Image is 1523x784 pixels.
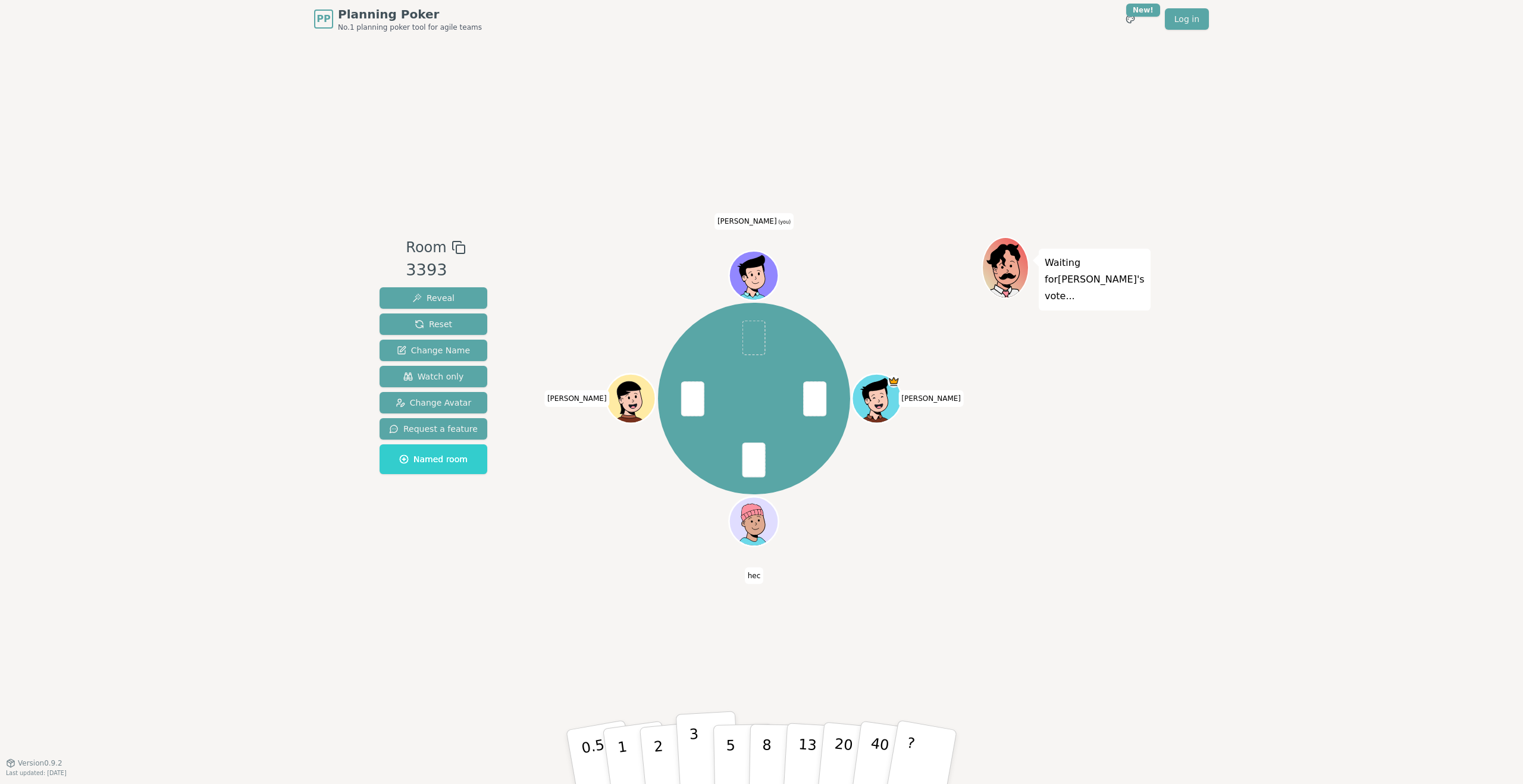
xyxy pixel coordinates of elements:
a: Log in [1165,8,1209,30]
div: New! [1126,4,1160,17]
span: No.1 planning poker tool for agile teams [338,23,482,32]
span: Named room [399,453,468,465]
button: Version0.9.2 [6,758,62,768]
button: New! [1120,8,1141,30]
button: Click to change your avatar [731,252,777,299]
button: Request a feature [380,418,487,440]
span: Request a feature [389,423,478,435]
span: Click to change your name [898,390,964,407]
span: Version 0.9.2 [18,758,62,768]
span: PP [316,12,330,26]
button: Reset [380,313,487,335]
span: (you) [777,219,791,225]
span: Reset [415,318,452,330]
span: Click to change your name [745,567,764,584]
div: 3393 [406,258,465,283]
button: Named room [380,444,487,474]
button: Change Avatar [380,392,487,413]
button: Watch only [380,366,487,387]
span: Click to change your name [715,213,794,230]
p: Waiting for [PERSON_NAME] 's vote... [1045,255,1145,305]
span: Last updated: [DATE] [6,770,67,776]
span: Change Name [397,344,470,356]
a: PPPlanning PokerNo.1 planning poker tool for agile teams [314,6,482,32]
span: Change Avatar [396,397,472,409]
span: Planning Poker [338,6,482,23]
span: Room [406,237,446,258]
span: Reveal [412,292,455,304]
button: Reveal [380,287,487,309]
span: Watch only [403,371,464,382]
button: Change Name [380,340,487,361]
span: Edgar is the host [888,375,900,388]
span: Click to change your name [544,390,610,407]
